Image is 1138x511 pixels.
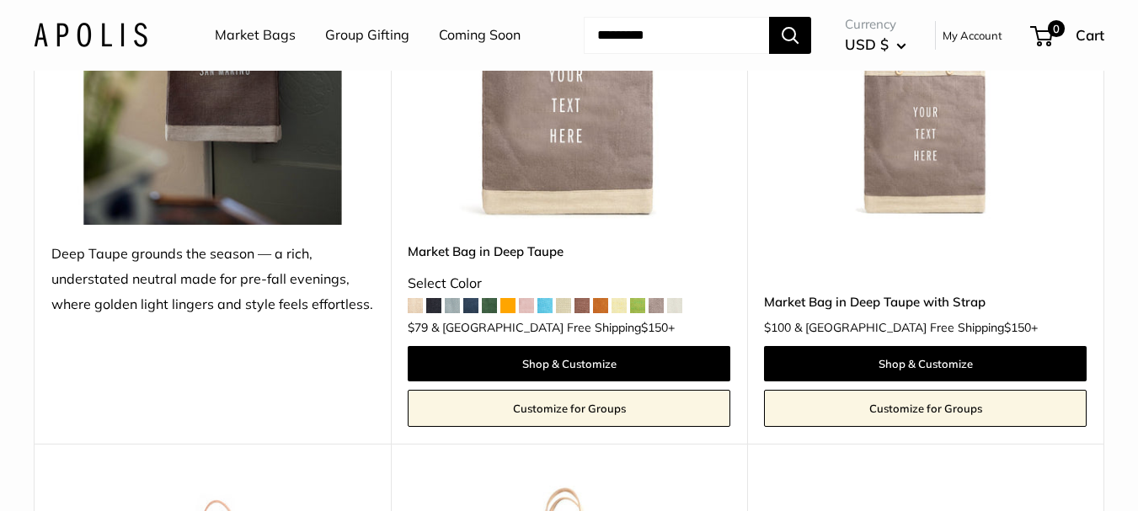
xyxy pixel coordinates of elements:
[408,390,730,427] a: Customize for Groups
[845,31,906,58] button: USD $
[34,23,147,47] img: Apolis
[215,23,296,48] a: Market Bags
[764,390,1087,427] a: Customize for Groups
[764,320,791,335] span: $100
[51,242,374,317] div: Deep Taupe grounds the season — a rich, understated neutral made for pre-fall evenings, where gol...
[1032,22,1104,49] a: 0 Cart
[794,322,1038,333] span: & [GEOGRAPHIC_DATA] Free Shipping +
[764,346,1087,381] a: Shop & Customize
[325,23,409,48] a: Group Gifting
[408,320,428,335] span: $79
[845,35,889,53] span: USD $
[408,271,730,296] div: Select Color
[641,320,668,335] span: $150
[769,17,811,54] button: Search
[439,23,521,48] a: Coming Soon
[1048,20,1065,37] span: 0
[845,13,906,36] span: Currency
[1076,26,1104,44] span: Cart
[408,346,730,381] a: Shop & Customize
[1004,320,1031,335] span: $150
[408,242,730,261] a: Market Bag in Deep Taupe
[943,25,1002,45] a: My Account
[431,322,675,333] span: & [GEOGRAPHIC_DATA] Free Shipping +
[584,17,769,54] input: Search...
[764,292,1087,311] a: Market Bag in Deep Taupe with Strap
